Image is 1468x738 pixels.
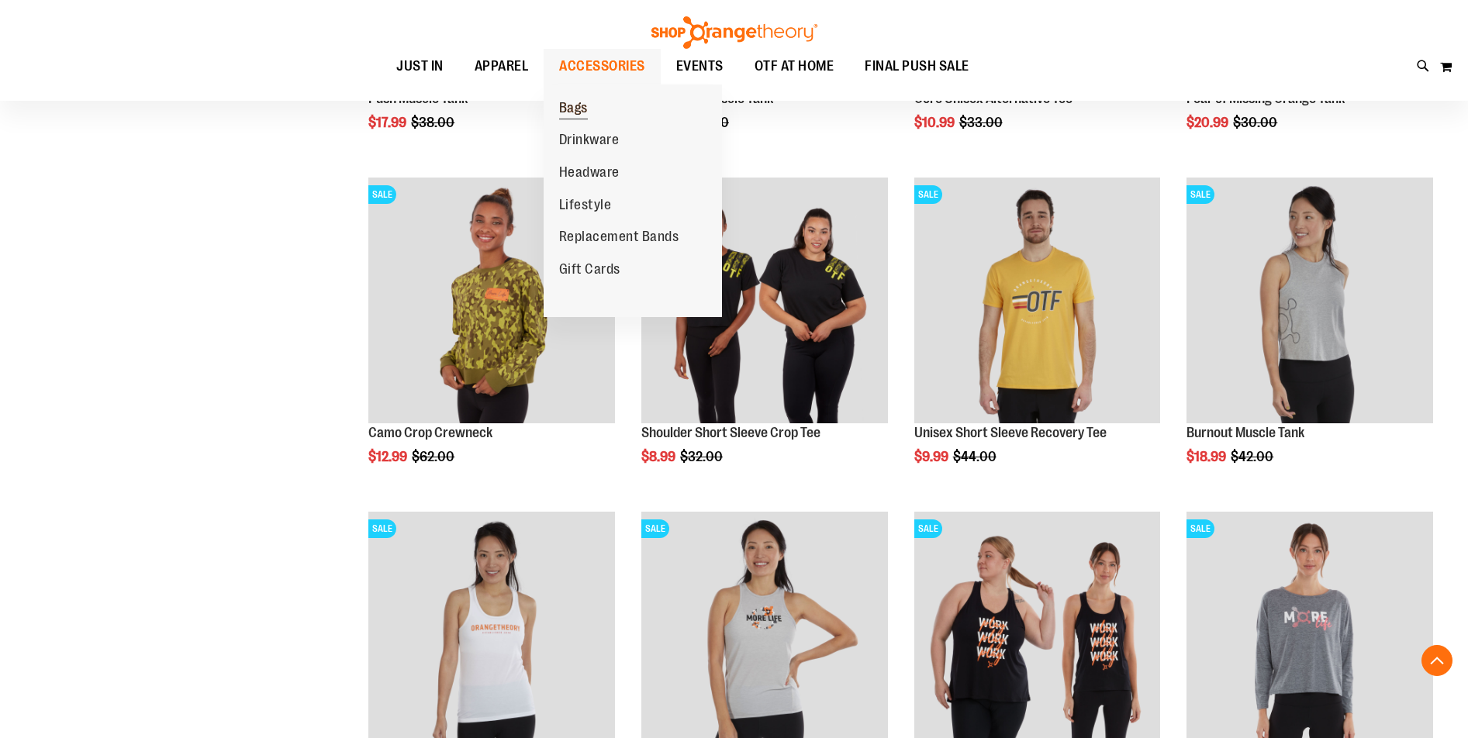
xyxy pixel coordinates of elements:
span: APPAREL [475,49,529,84]
div: product [1179,170,1441,504]
a: Crop Mesh Muscle Tank [641,91,773,106]
img: Shop Orangetheory [649,16,820,49]
ul: ACCESSORIES [544,84,722,317]
a: Gift Cards [544,253,636,286]
a: APPAREL [459,49,544,84]
span: $20.99 [1186,115,1231,130]
a: Lifestyle [544,189,627,222]
a: Unisex Short Sleeve Recovery Tee [914,425,1107,440]
a: EVENTS [661,49,739,84]
span: $12.99 [368,449,409,464]
span: OTF AT HOME [755,49,834,84]
a: JUST IN [381,49,459,84]
a: Fear of Missing Orange Tank [1186,91,1345,106]
img: Product image for Burnout Muscle Tank [1186,178,1433,424]
span: JUST IN [396,49,444,84]
span: $38.00 [411,115,457,130]
span: $8.99 [641,449,678,464]
span: Gift Cards [559,261,620,281]
a: Headware [544,157,635,189]
span: FINAL PUSH SALE [865,49,969,84]
span: Drinkware [559,132,620,151]
span: $62.00 [412,449,457,464]
span: $42.00 [1231,449,1276,464]
span: Replacement Bands [559,229,679,248]
span: SALE [368,519,396,538]
a: Burnout Muscle Tank [1186,425,1304,440]
div: product [907,170,1169,504]
span: EVENTS [676,49,724,84]
button: Back To Top [1421,645,1452,676]
a: Bags [544,92,603,125]
img: Product image for Unisex Short Sleeve Recovery Tee [914,178,1161,424]
img: Product image for Camo Crop Crewneck [368,178,615,424]
div: product [634,170,896,504]
span: SALE [1186,519,1214,538]
a: FINAL PUSH SALE [849,49,985,84]
span: Lifestyle [559,197,612,216]
a: Push Muscle Tank [368,91,468,106]
span: SALE [641,519,669,538]
div: product [361,170,623,504]
span: $32.00 [680,449,725,464]
a: Core Unisex Alternative Tee [914,91,1073,106]
span: $33.00 [959,115,1005,130]
a: Shoulder Short Sleeve Crop Tee [641,425,820,440]
a: OTF AT HOME [739,49,850,84]
a: Product image for Burnout Muscle TankSALE [1186,178,1433,426]
a: ACCESSORIES [544,49,661,84]
a: Camo Crop Crewneck [368,425,492,440]
span: $9.99 [914,449,951,464]
span: Bags [559,100,588,119]
span: $44.00 [953,449,999,464]
span: SALE [368,185,396,204]
span: ACCESSORIES [559,49,645,84]
span: SALE [914,519,942,538]
span: $18.99 [1186,449,1228,464]
span: $17.99 [368,115,409,130]
a: Product image for Unisex Short Sleeve Recovery TeeSALE [914,178,1161,426]
a: Product image for Shoulder Short Sleeve Crop TeeSALE [641,178,888,426]
span: $10.99 [914,115,957,130]
span: SALE [1186,185,1214,204]
span: SALE [914,185,942,204]
a: Product image for Camo Crop CrewneckSALE [368,178,615,426]
img: Product image for Shoulder Short Sleeve Crop Tee [641,178,888,424]
a: Drinkware [544,124,635,157]
span: $30.00 [1233,115,1280,130]
span: Headware [559,164,620,184]
a: Replacement Bands [544,221,695,253]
